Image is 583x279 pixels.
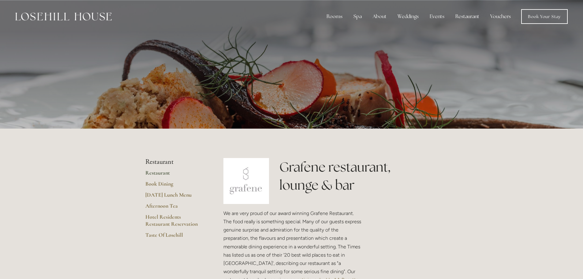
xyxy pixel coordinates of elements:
div: Spa [349,10,367,23]
a: Taste Of Losehill [145,232,204,243]
div: Events [425,10,449,23]
a: Book Dining [145,180,204,191]
div: Weddings [393,10,424,23]
img: Losehill House [15,13,112,21]
a: Hotel Residents Restaurant Reservation [145,213,204,232]
a: Afternoon Tea [145,202,204,213]
a: Vouchers [485,10,516,23]
div: Rooms [322,10,347,23]
div: About [368,10,391,23]
a: [DATE] Lunch Menu [145,191,204,202]
h1: Grafene restaurant, lounge & bar [279,158,438,194]
li: Restaurant [145,158,204,166]
a: Book Your Stay [521,9,568,24]
a: Restaurant [145,169,204,180]
img: grafene.jpg [223,158,269,204]
div: Restaurant [450,10,484,23]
